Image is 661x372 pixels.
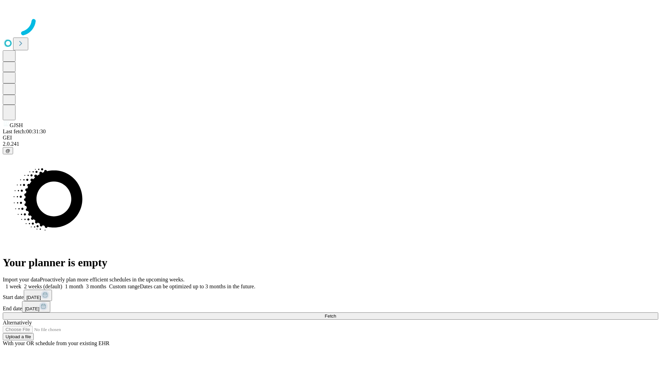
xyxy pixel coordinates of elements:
[40,277,185,282] span: Proactively plan more efficient schedules in the upcoming weeks.
[24,290,52,301] button: [DATE]
[3,333,34,340] button: Upload a file
[27,295,41,300] span: [DATE]
[3,312,658,320] button: Fetch
[65,283,83,289] span: 1 month
[3,135,658,141] div: GEI
[6,283,21,289] span: 1 week
[3,290,658,301] div: Start date
[3,141,658,147] div: 2.0.241
[325,313,336,319] span: Fetch
[22,301,50,312] button: [DATE]
[3,128,46,134] span: Last fetch: 00:31:30
[25,306,39,311] span: [DATE]
[140,283,255,289] span: Dates can be optimized up to 3 months in the future.
[3,320,32,325] span: Alternatively
[109,283,140,289] span: Custom range
[3,301,658,312] div: End date
[86,283,106,289] span: 3 months
[3,340,109,346] span: With your OR schedule from your existing EHR
[24,283,62,289] span: 2 weeks (default)
[6,148,10,153] span: @
[3,147,13,154] button: @
[3,277,40,282] span: Import your data
[3,256,658,269] h1: Your planner is empty
[10,122,23,128] span: GJSH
